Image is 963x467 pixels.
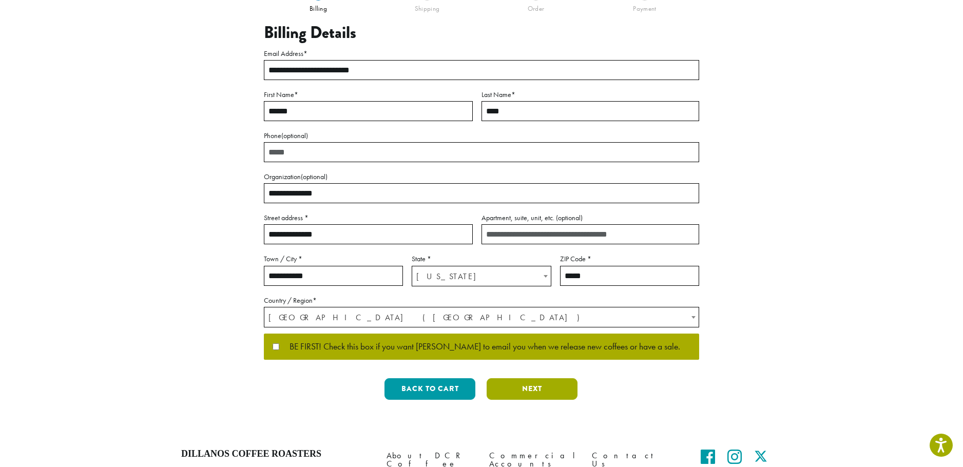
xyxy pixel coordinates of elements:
[281,131,308,140] span: (optional)
[264,88,473,101] label: First Name
[264,252,403,265] label: Town / City
[181,449,371,460] h4: Dillanos Coffee Roasters
[301,172,328,181] span: (optional)
[482,88,699,101] label: Last Name
[373,1,482,13] div: Shipping
[560,252,699,265] label: ZIP Code
[590,1,699,13] div: Payment
[264,23,699,43] h3: Billing Details
[273,343,279,350] input: BE FIRST! Check this box if you want [PERSON_NAME] to email you when we release new coffees or ha...
[412,252,551,265] label: State
[556,213,583,222] span: (optional)
[412,266,550,286] span: Montana
[482,1,590,13] div: Order
[482,211,699,224] label: Apartment, suite, unit, etc.
[264,211,473,224] label: Street address
[279,342,680,352] span: BE FIRST! Check this box if you want [PERSON_NAME] to email you when we release new coffees or ha...
[412,266,551,286] span: State
[384,378,475,400] button: Back to cart
[264,307,699,327] span: Country / Region
[264,170,699,183] label: Organization
[487,378,577,400] button: Next
[264,307,699,327] span: United States (US)
[264,1,373,13] div: Billing
[264,47,699,60] label: Email Address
